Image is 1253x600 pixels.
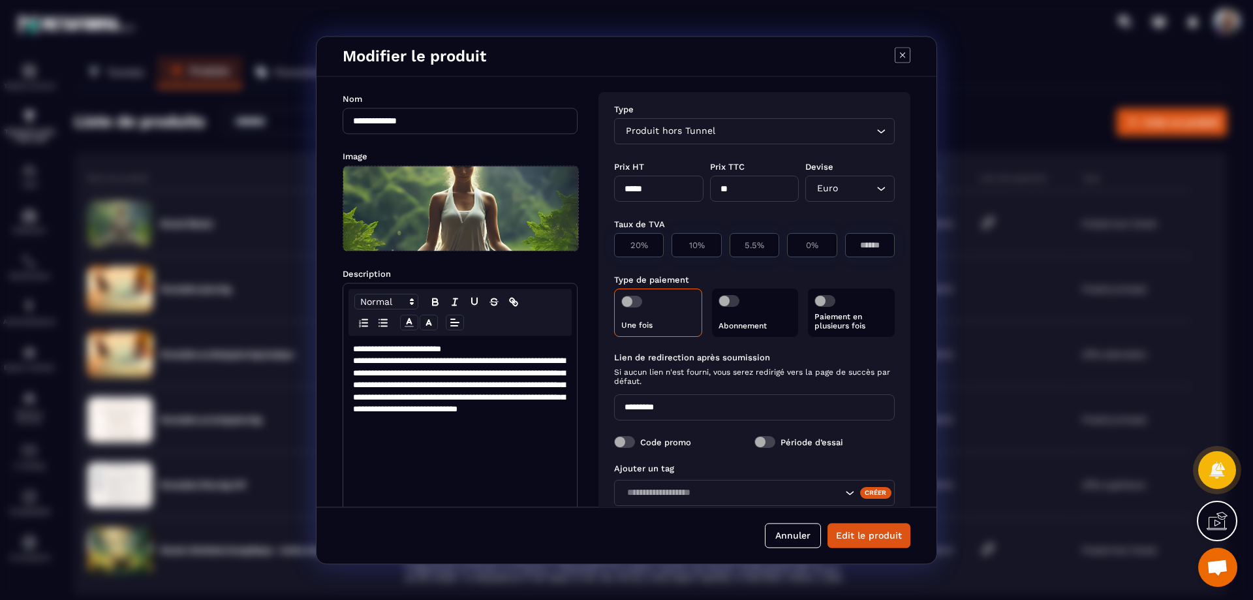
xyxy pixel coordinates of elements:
label: Code promo [640,437,691,447]
label: Période d’essai [781,437,843,447]
a: Ouvrir le chat [1198,548,1237,587]
div: Créer [860,487,892,499]
label: Type de paiement [614,275,689,285]
div: Search for option [805,176,895,202]
p: 0% [794,240,829,250]
p: Paiement en plusieurs fois [814,312,888,330]
span: Si aucun lien n'est fourni, vous serez redirigé vers la page de succès par défaut. [614,368,895,386]
p: 10% [679,240,714,250]
button: Edit le produit [828,523,910,548]
label: Nom [343,94,362,104]
p: 5.5% [737,240,772,250]
label: Ajouter un tag [614,464,674,473]
p: Une fois [621,321,695,330]
p: Abonnement [719,321,792,330]
label: Prix HT [614,162,644,172]
input: Search for option [718,124,873,138]
span: Produit hors Tunnel [623,124,718,138]
input: Search for option [623,486,842,500]
input: Search for option [841,182,873,196]
label: Image [343,151,367,161]
div: Search for option [614,480,895,506]
span: Euro [814,182,841,196]
label: Description [343,269,391,279]
label: Taux de TVA [614,219,665,229]
button: Annuler [765,523,821,548]
p: 20% [621,240,657,250]
label: Type [614,104,634,114]
label: Devise [805,162,833,172]
h4: Modifier le produit [343,47,486,65]
label: Prix TTC [710,162,745,172]
label: Lien de redirection après soumission [614,353,895,362]
div: Search for option [614,118,895,144]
